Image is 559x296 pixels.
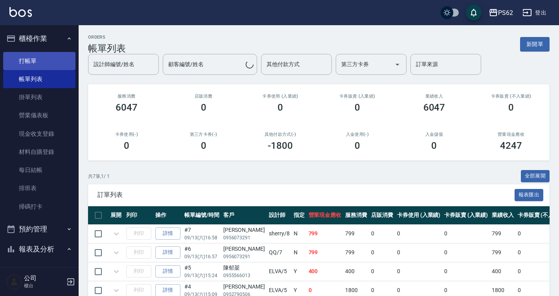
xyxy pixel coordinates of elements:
h3: 帳單列表 [88,43,126,54]
a: 詳情 [155,246,180,259]
a: 每日結帳 [3,161,75,179]
h2: ORDERS [88,35,126,40]
h3: 0 [124,140,129,151]
td: 0 [369,243,395,262]
td: #5 [182,262,221,281]
h3: 0 [508,102,514,113]
a: 新開單 [520,40,550,48]
th: 操作 [153,206,182,225]
td: #7 [182,224,221,243]
th: 客戶 [221,206,267,225]
p: 09/13 (六) 15:24 [184,272,219,279]
td: 0 [369,224,395,243]
th: 展開 [108,206,124,225]
th: 服務消費 [343,206,369,225]
h3: 服務消費 [97,94,156,99]
button: 新開單 [520,37,550,52]
td: 400 [490,262,516,281]
button: 預約管理 [3,219,75,239]
h3: 6047 [116,102,138,113]
a: 材料自購登錄 [3,143,75,161]
h2: 營業現金應收 [482,132,540,137]
td: 0 [442,224,490,243]
button: 登出 [519,6,550,20]
td: 799 [490,243,516,262]
h3: 6047 [423,102,445,113]
h2: 業績收入 [405,94,463,99]
a: 報表目錄 [3,263,75,281]
th: 帳單編號/時間 [182,206,221,225]
td: ELVA /5 [267,262,292,281]
div: [PERSON_NAME] [223,226,265,234]
a: 報表匯出 [515,191,544,198]
img: Logo [9,7,32,17]
th: 店販消費 [369,206,395,225]
a: 掛單列表 [3,88,75,106]
h2: 其他付款方式(-) [251,132,309,137]
p: 09/13 (六) 16:58 [184,234,219,241]
p: 0956073291 [223,253,265,260]
h3: 0 [278,102,283,113]
button: 櫃檯作業 [3,28,75,49]
h5: 公司 [24,274,64,282]
th: 列印 [124,206,153,225]
td: 0 [395,262,443,281]
a: 帳單列表 [3,70,75,88]
button: save [466,5,482,20]
button: Open [391,58,404,71]
a: 詳情 [155,265,180,277]
a: 排班表 [3,179,75,197]
h2: 卡券使用 (入業績) [251,94,309,99]
td: 799 [307,243,344,262]
p: 0956073291 [223,234,265,241]
a: 營業儀表板 [3,106,75,124]
p: 共 7 筆, 1 / 1 [88,173,110,180]
p: 櫃台 [24,282,64,289]
td: 0 [395,243,443,262]
th: 卡券使用 (入業績) [395,206,443,225]
a: 詳情 [155,228,180,240]
th: 設計師 [267,206,292,225]
td: 0 [442,262,490,281]
button: 報表匯出 [515,189,544,201]
h3: 0 [431,140,437,151]
td: 799 [307,224,344,243]
img: Person [6,274,22,290]
h3: 0 [355,140,360,151]
th: 指定 [292,206,307,225]
a: 掃碼打卡 [3,198,75,216]
button: 全部展開 [521,170,550,182]
td: 0 [369,262,395,281]
h2: 店販消費 [175,94,233,99]
h2: 入金儲值 [405,132,463,137]
h3: 4247 [500,140,522,151]
h2: 第三方卡券(-) [175,132,233,137]
h2: 入金使用(-) [328,132,386,137]
th: 營業現金應收 [307,206,344,225]
h2: 卡券販賣 (不入業績) [482,94,540,99]
td: 799 [343,243,369,262]
h3: 0 [201,140,206,151]
td: N [292,224,307,243]
a: 現金收支登錄 [3,125,75,143]
td: 400 [307,262,344,281]
div: [PERSON_NAME] [223,245,265,253]
h3: -1800 [268,140,293,151]
div: PS62 [498,8,513,18]
td: 400 [343,262,369,281]
td: sherry /8 [267,224,292,243]
div: [PERSON_NAME] [223,283,265,291]
td: #6 [182,243,221,262]
span: 訂單列表 [97,191,515,199]
a: 打帳單 [3,52,75,70]
th: 卡券販賣 (入業績) [442,206,490,225]
th: 業績收入 [490,206,516,225]
h2: 卡券販賣 (入業績) [328,94,386,99]
h3: 0 [355,102,360,113]
p: 09/13 (六) 16:57 [184,253,219,260]
button: 報表及分析 [3,239,75,259]
button: PS62 [485,5,516,21]
td: QQ /7 [267,243,292,262]
h2: 卡券使用(-) [97,132,156,137]
div: 陳郁棻 [223,264,265,272]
